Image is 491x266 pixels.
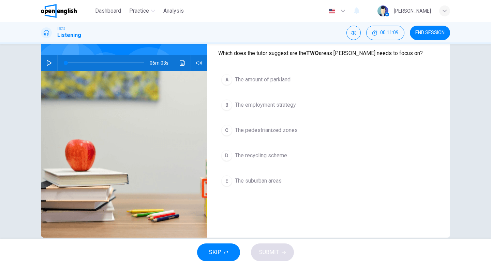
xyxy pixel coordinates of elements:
img: Profile picture [377,5,388,16]
button: SKIP [197,243,240,261]
button: 00:11:09 [366,26,404,40]
button: AThe amount of parkland [218,71,439,88]
h1: Listening [57,31,81,39]
img: OpenEnglish logo [41,4,77,18]
div: E [221,175,232,186]
button: DThe recycling scheme [218,147,439,164]
span: Practice [129,7,149,15]
b: TWO [306,50,319,56]
span: The amount of parkland [235,76,291,84]
a: OpenEnglish logo [41,4,92,18]
span: The recycling scheme [235,151,287,160]
button: EThe suburban areas [218,172,439,189]
span: Dashboard [95,7,121,15]
button: BThe employment strategy [218,96,439,114]
button: Click to see the audio transcription [177,55,188,71]
button: Dashboard [92,5,124,17]
button: END SESSION [410,26,450,40]
button: Practice [127,5,158,17]
span: END SESSION [415,30,445,36]
span: The suburban areas [235,177,282,185]
span: 00:11:09 [380,30,399,36]
span: The employment strategy [235,101,296,109]
img: Case Study [41,71,207,238]
span: SKIP [209,248,221,257]
div: A [221,74,232,85]
div: Mute [346,26,361,40]
div: [PERSON_NAME] [394,7,431,15]
div: C [221,125,232,136]
div: Hide [366,26,404,40]
div: B [221,99,232,110]
div: D [221,150,232,161]
span: The pedestrianized zones [235,126,298,134]
button: Analysis [161,5,187,17]
span: IELTS [57,26,65,31]
button: CThe pedestrianized zones [218,122,439,139]
img: en [328,9,336,14]
span: Analysis [163,7,184,15]
span: 06m 03s [150,55,174,71]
